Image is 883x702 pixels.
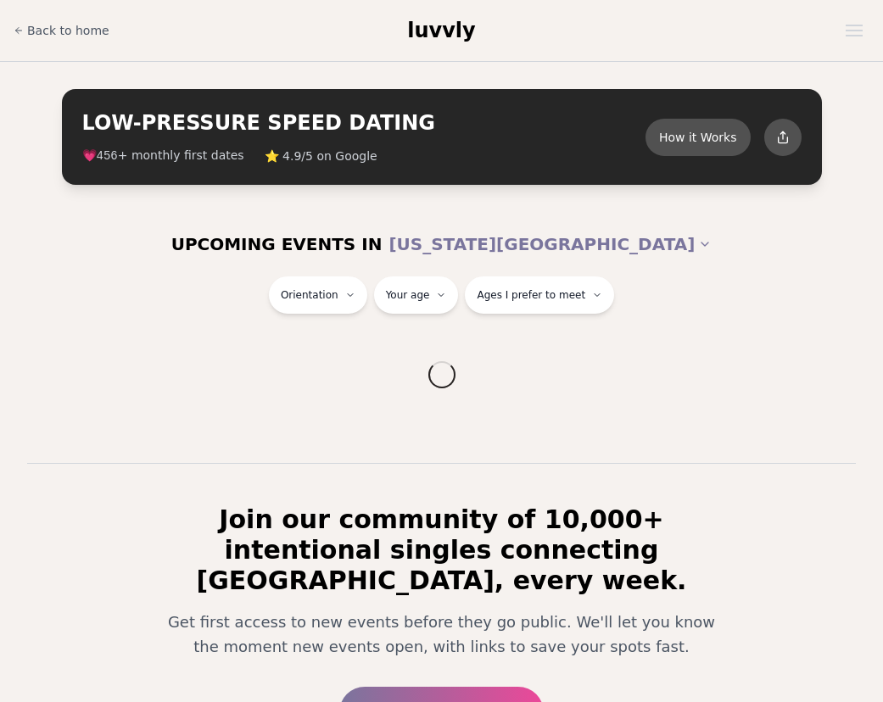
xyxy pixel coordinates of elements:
span: 💗 + monthly first dates [82,147,244,164]
span: Your age [386,288,430,302]
button: Open menu [839,18,869,43]
span: UPCOMING EVENTS IN [171,232,383,256]
button: How it Works [645,119,751,156]
h2: Join our community of 10,000+ intentional singles connecting [GEOGRAPHIC_DATA], every week. [143,504,740,596]
span: ⭐ 4.9/5 on Google [265,148,377,164]
span: luvvly [407,19,475,42]
p: Get first access to new events before they go public. We'll let you know the moment new events op... [157,610,727,660]
span: Back to home [27,22,109,39]
h2: LOW-PRESSURE SPEED DATING [82,109,645,136]
button: [US_STATE][GEOGRAPHIC_DATA] [388,226,712,263]
button: Orientation [269,276,367,314]
span: 456 [97,149,118,163]
button: Ages I prefer to meet [465,276,614,314]
a: luvvly [407,17,475,44]
button: Your age [374,276,459,314]
a: Back to home [14,14,109,47]
span: Ages I prefer to meet [477,288,585,302]
span: Orientation [281,288,338,302]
